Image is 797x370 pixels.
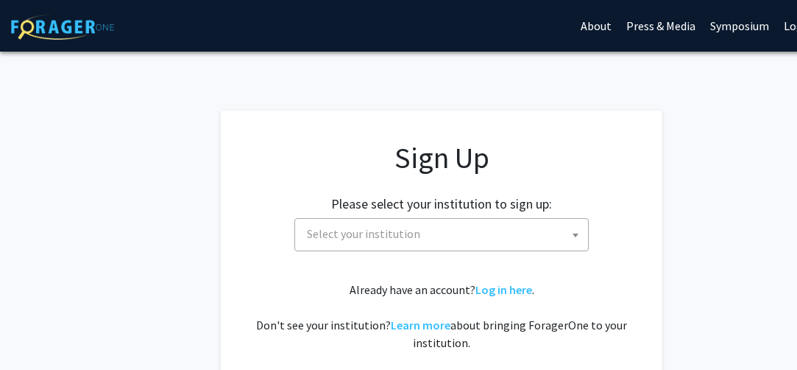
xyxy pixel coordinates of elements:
iframe: Chat [11,304,63,359]
span: Select your institution [294,218,589,251]
span: Select your institution [301,219,588,249]
a: Learn more about bringing ForagerOne to your institution [391,318,450,332]
h1: Sign Up [250,140,633,175]
div: Already have an account? . Don't see your institution? about bringing ForagerOne to your institut... [250,281,633,352]
h2: Please select your institution to sign up: [331,196,552,212]
a: Log in here [475,282,532,297]
span: Select your institution [307,226,420,241]
img: ForagerOne Logo [11,14,114,40]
